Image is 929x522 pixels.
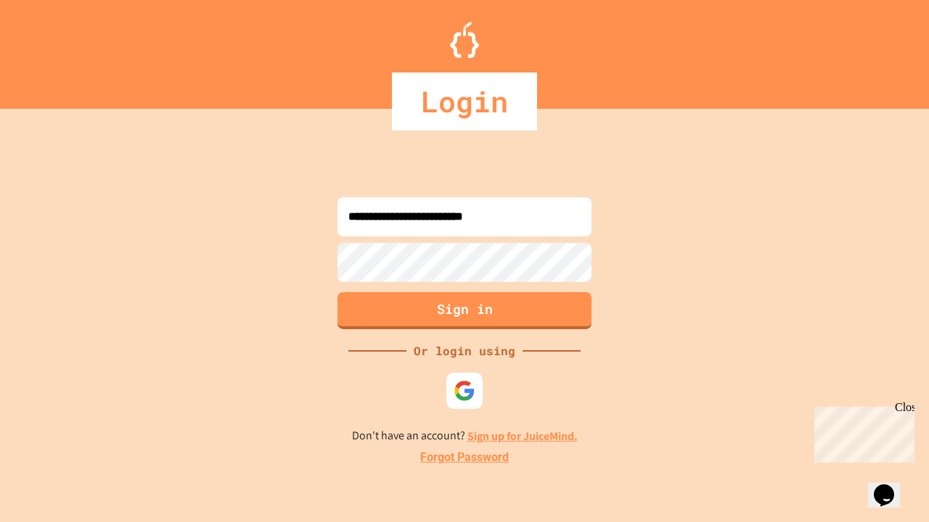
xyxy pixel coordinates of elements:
a: Forgot Password [420,449,509,466]
div: Chat with us now!Close [6,6,100,92]
iframe: chat widget [809,401,914,463]
p: Don't have an account? [352,427,578,445]
iframe: chat widget [868,464,914,507]
div: Or login using [406,342,523,360]
img: Logo.svg [450,22,479,58]
div: Login [392,72,537,130]
img: google-icon.svg [454,380,475,402]
button: Sign in [337,292,592,329]
a: Sign up for JuiceMind. [467,428,578,444]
